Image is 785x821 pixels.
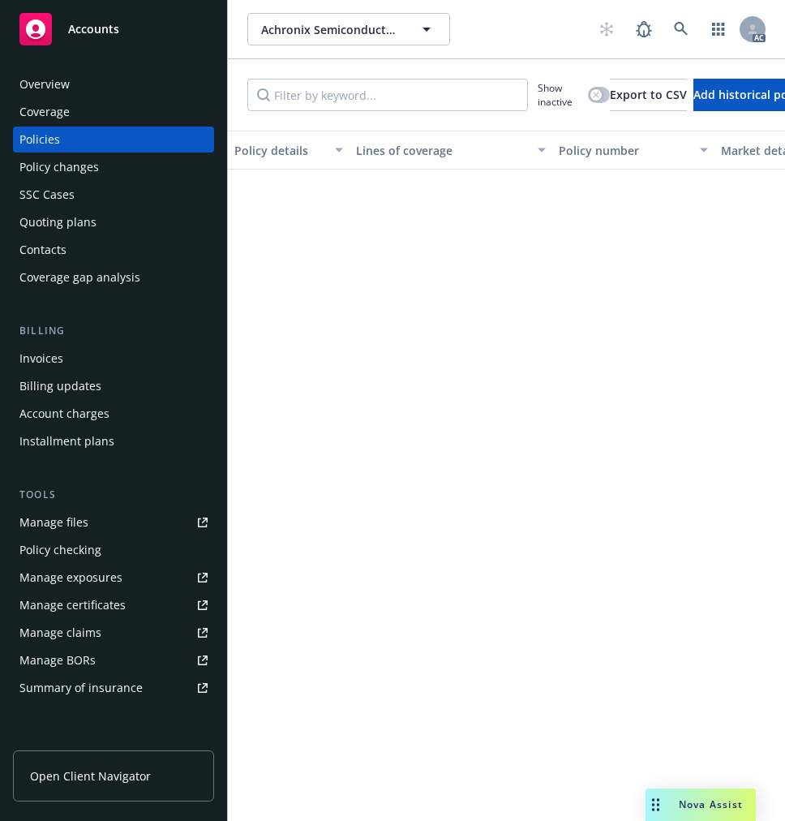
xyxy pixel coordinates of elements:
[19,509,88,535] div: Manage files
[30,767,151,784] span: Open Client Navigator
[679,797,743,811] span: Nova Assist
[13,675,214,701] a: Summary of insurance
[19,620,101,646] div: Manage claims
[13,428,214,454] a: Installment plans
[350,131,552,170] button: Lines of coverage
[13,264,214,290] a: Coverage gap analysis
[13,99,214,125] a: Coverage
[13,401,214,427] a: Account charges
[13,154,214,180] a: Policy changes
[552,131,714,170] button: Policy number
[646,789,666,821] div: Drag to move
[19,565,122,591] div: Manage exposures
[19,592,126,618] div: Manage certificates
[13,647,214,673] a: Manage BORs
[646,789,756,821] button: Nova Assist
[13,346,214,372] a: Invoices
[247,79,528,111] input: Filter by keyword...
[19,373,101,399] div: Billing updates
[628,13,660,45] a: Report a Bug
[13,592,214,618] a: Manage certificates
[538,81,581,109] span: Show inactive
[13,620,214,646] a: Manage claims
[19,209,97,235] div: Quoting plans
[13,487,214,503] div: Tools
[19,71,70,97] div: Overview
[19,99,70,125] div: Coverage
[13,733,214,750] div: Analytics hub
[13,537,214,563] a: Policy checking
[19,182,75,208] div: SSC Cases
[19,647,96,673] div: Manage BORs
[13,182,214,208] a: SSC Cases
[13,6,214,52] a: Accounts
[19,346,63,372] div: Invoices
[13,323,214,339] div: Billing
[19,537,101,563] div: Policy checking
[19,237,66,263] div: Contacts
[228,131,350,170] button: Policy details
[234,142,325,159] div: Policy details
[68,23,119,36] span: Accounts
[261,21,401,38] span: Achronix Semiconductor Corporation
[19,675,143,701] div: Summary of insurance
[13,237,214,263] a: Contacts
[13,373,214,399] a: Billing updates
[19,127,60,153] div: Policies
[13,127,214,153] a: Policies
[19,428,114,454] div: Installment plans
[702,13,735,45] a: Switch app
[19,154,99,180] div: Policy changes
[19,401,109,427] div: Account charges
[610,79,687,111] button: Export to CSV
[590,13,623,45] a: Start snowing
[13,71,214,97] a: Overview
[247,13,450,45] button: Achronix Semiconductor Corporation
[13,209,214,235] a: Quoting plans
[356,142,528,159] div: Lines of coverage
[13,565,214,591] a: Manage exposures
[19,264,140,290] div: Coverage gap analysis
[13,509,214,535] a: Manage files
[559,142,690,159] div: Policy number
[665,13,697,45] a: Search
[610,87,687,102] span: Export to CSV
